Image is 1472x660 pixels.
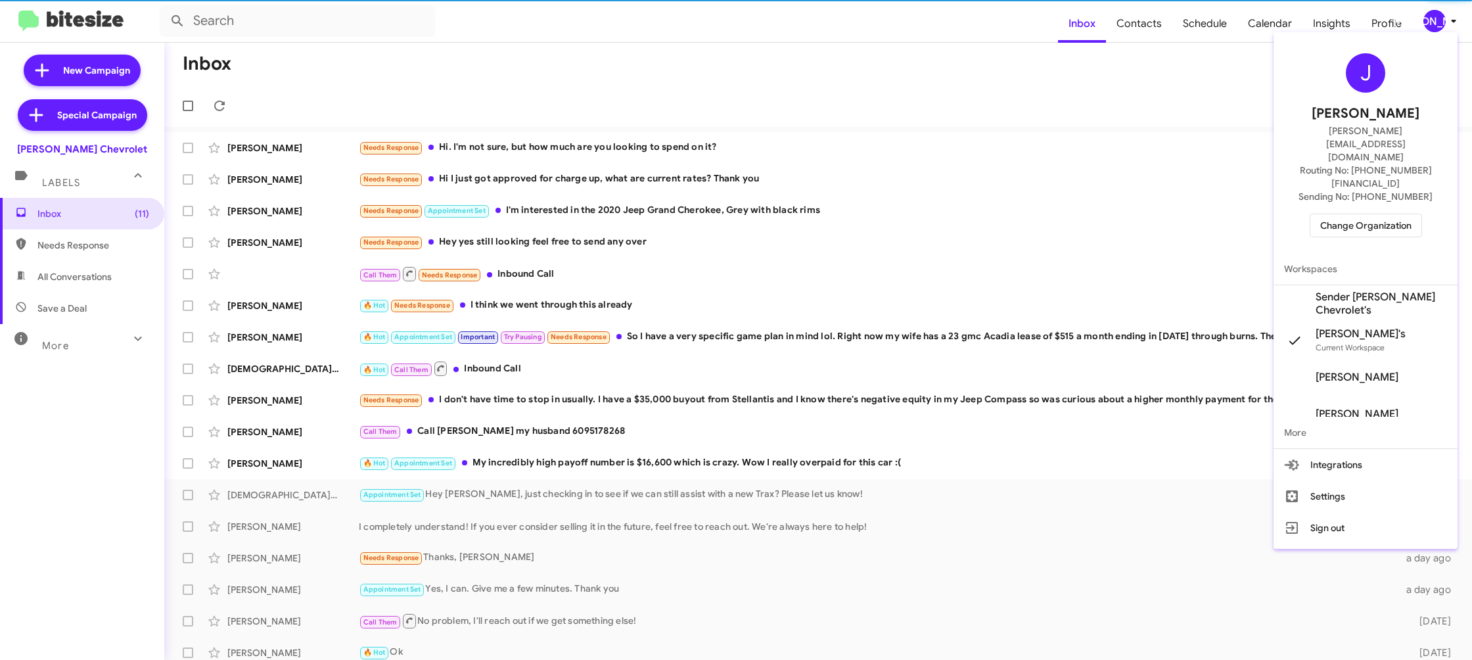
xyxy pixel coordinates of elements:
[1299,190,1433,203] span: Sending No: [PHONE_NUMBER]
[1316,342,1385,352] span: Current Workspace
[1316,371,1398,384] span: [PERSON_NAME]
[1346,53,1385,93] div: J
[1320,214,1412,237] span: Change Organization
[1274,449,1458,481] button: Integrations
[1316,327,1406,341] span: [PERSON_NAME]'s
[1312,103,1419,124] span: [PERSON_NAME]
[1274,512,1458,544] button: Sign out
[1289,124,1442,164] span: [PERSON_NAME][EMAIL_ADDRESS][DOMAIN_NAME]
[1274,481,1458,512] button: Settings
[1316,291,1447,317] span: Sender [PERSON_NAME] Chevrolet's
[1316,408,1398,421] span: [PERSON_NAME]
[1274,417,1458,448] span: More
[1274,253,1458,285] span: Workspaces
[1310,214,1422,237] button: Change Organization
[1289,164,1442,190] span: Routing No: [PHONE_NUMBER][FINANCIAL_ID]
